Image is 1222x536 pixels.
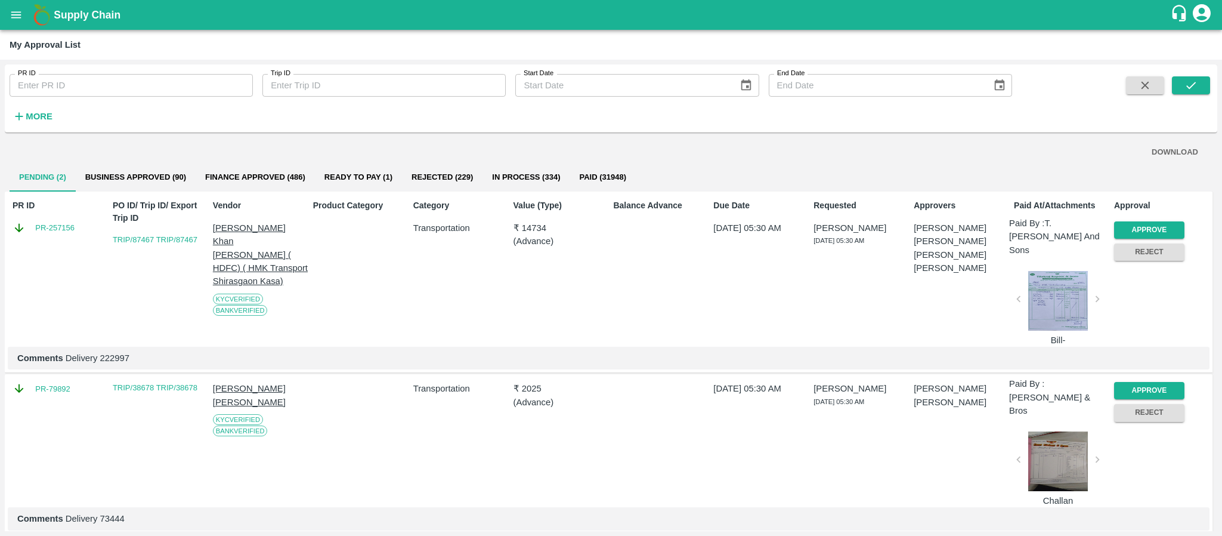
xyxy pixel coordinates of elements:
[914,261,1009,275] p: [PERSON_NAME]
[613,199,709,212] p: Balance Advance
[413,221,509,235] p: Transportation
[1009,217,1109,257] p: Paid By : T.[PERSON_NAME] And Sons
[914,235,1009,248] p: [PERSON_NAME]
[713,199,809,212] p: Due Date
[113,235,197,244] a: TRIP/87467 TRIP/87467
[213,414,263,425] span: KYC Verified
[1170,4,1191,26] div: customer-support
[54,9,120,21] b: Supply Chain
[777,69,805,78] label: End Date
[35,383,70,395] a: PR-79892
[513,382,609,395] p: ₹ 2025
[1023,334,1093,347] p: Bill-
[713,221,809,235] p: [DATE] 05:30 AM
[914,382,1009,395] p: [PERSON_NAME]
[17,514,63,523] b: Comments
[513,396,609,409] p: ( Advance )
[10,37,81,53] div: My Approval List
[735,74,757,97] button: Choose date
[54,7,1170,23] a: Supply Chain
[513,235,609,248] p: ( Advance )
[482,163,570,192] button: In Process (334)
[1114,382,1184,399] button: Approve
[914,248,1009,261] p: [PERSON_NAME]
[196,163,315,192] button: Finance Approved (486)
[1014,199,1109,212] p: Paid At/Attachments
[17,353,63,363] b: Comments
[213,199,308,212] p: Vendor
[13,199,108,212] p: PR ID
[213,382,308,409] p: [PERSON_NAME] [PERSON_NAME]
[213,426,268,436] span: Bank Verified
[10,106,55,127] button: More
[988,74,1011,97] button: Choose date
[213,294,263,304] span: KYC Verified
[1114,244,1184,261] button: Reject
[17,352,1200,365] p: Delivery 222997
[914,221,1009,235] p: [PERSON_NAME]
[513,199,609,212] p: Value (Type)
[402,163,482,192] button: Rejected (229)
[76,163,196,192] button: Business Approved (90)
[2,1,30,29] button: open drawer
[1114,199,1209,212] p: Approval
[313,199,409,212] p: Product Category
[413,382,509,395] p: Transportation
[769,74,983,97] input: End Date
[813,199,909,212] p: Requested
[262,74,506,97] input: Enter Trip ID
[570,163,636,192] button: Paid (31948)
[1114,404,1184,421] button: Reject
[271,69,290,78] label: Trip ID
[813,382,909,395] p: [PERSON_NAME]
[813,221,909,235] p: [PERSON_NAME]
[1191,2,1212,27] div: account of current user
[10,163,76,192] button: Pending (2)
[213,221,308,288] p: [PERSON_NAME] Khan [PERSON_NAME] ( HDFC) ( HMK Transport Shirasgaon Kasa)
[515,74,730,97] input: Start Date
[1009,377,1109,417] p: Paid By : [PERSON_NAME] & Bros
[17,512,1200,525] p: Delivery 73444
[1147,142,1203,163] button: DOWNLOAD
[10,74,253,97] input: Enter PR ID
[713,382,809,395] p: [DATE] 05:30 AM
[18,69,36,78] label: PR ID
[524,69,553,78] label: Start Date
[914,396,1009,409] p: [PERSON_NAME]
[30,3,54,27] img: logo
[26,112,52,121] strong: More
[113,199,208,224] p: PO ID/ Trip ID/ Export Trip ID
[914,199,1009,212] p: Approvers
[1114,221,1184,239] button: Approve
[1023,494,1093,507] p: Challan
[35,222,75,234] a: PR-257156
[813,237,864,244] span: [DATE] 05:30 AM
[813,398,864,405] span: [DATE] 05:30 AM
[213,305,268,316] span: Bank Verified
[315,163,402,192] button: Ready To Pay (1)
[513,221,609,235] p: ₹ 14734
[113,383,197,392] a: TRIP/38678 TRIP/38678
[413,199,509,212] p: Category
